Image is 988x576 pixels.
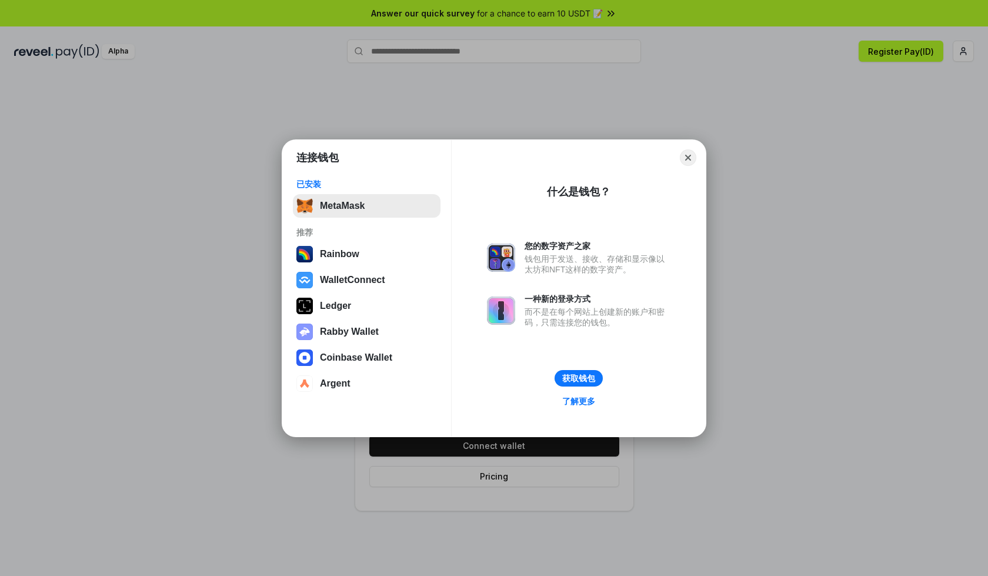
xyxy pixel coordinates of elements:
[296,179,437,189] div: 已安装
[320,327,379,337] div: Rabby Wallet
[293,372,440,395] button: Argent
[320,352,392,363] div: Coinbase Wallet
[296,227,437,238] div: 推荐
[293,268,440,292] button: WalletConnect
[320,201,365,211] div: MetaMask
[525,294,670,304] div: 一种新的登录方式
[296,375,313,392] img: svg+xml,%3Csvg%20width%3D%2228%22%20height%3D%2228%22%20viewBox%3D%220%200%2028%2028%22%20fill%3D...
[555,370,603,387] button: 获取钱包
[562,396,595,407] div: 了解更多
[293,242,440,266] button: Rainbow
[562,373,595,384] div: 获取钱包
[296,246,313,262] img: svg+xml,%3Csvg%20width%3D%22120%22%20height%3D%22120%22%20viewBox%3D%220%200%20120%20120%22%20fil...
[293,346,440,369] button: Coinbase Wallet
[320,249,359,259] div: Rainbow
[320,275,385,285] div: WalletConnect
[296,298,313,314] img: svg+xml,%3Csvg%20xmlns%3D%22http%3A%2F%2Fwww.w3.org%2F2000%2Fsvg%22%20width%3D%2228%22%20height%3...
[487,244,515,272] img: svg+xml,%3Csvg%20xmlns%3D%22http%3A%2F%2Fwww.w3.org%2F2000%2Fsvg%22%20fill%3D%22none%22%20viewBox...
[296,151,339,165] h1: 连接钱包
[487,297,515,325] img: svg+xml,%3Csvg%20xmlns%3D%22http%3A%2F%2Fwww.w3.org%2F2000%2Fsvg%22%20fill%3D%22none%22%20viewBox...
[320,378,351,389] div: Argent
[320,301,351,311] div: Ledger
[296,349,313,366] img: svg+xml,%3Csvg%20width%3D%2228%22%20height%3D%2228%22%20viewBox%3D%220%200%2028%2028%22%20fill%3D...
[525,307,670,328] div: 而不是在每个网站上创建新的账户和密码，只需连接您的钱包。
[296,272,313,288] img: svg+xml,%3Csvg%20width%3D%2228%22%20height%3D%2228%22%20viewBox%3D%220%200%2028%2028%22%20fill%3D...
[547,185,610,199] div: 什么是钱包？
[525,254,670,275] div: 钱包用于发送、接收、存储和显示像以太坊和NFT这样的数字资产。
[293,320,440,344] button: Rabby Wallet
[296,324,313,340] img: svg+xml,%3Csvg%20xmlns%3D%22http%3A%2F%2Fwww.w3.org%2F2000%2Fsvg%22%20fill%3D%22none%22%20viewBox...
[555,394,602,409] a: 了解更多
[293,194,440,218] button: MetaMask
[296,198,313,214] img: svg+xml,%3Csvg%20fill%3D%22none%22%20height%3D%2233%22%20viewBox%3D%220%200%2035%2033%22%20width%...
[680,149,696,166] button: Close
[525,241,670,251] div: 您的数字资产之家
[293,294,440,318] button: Ledger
